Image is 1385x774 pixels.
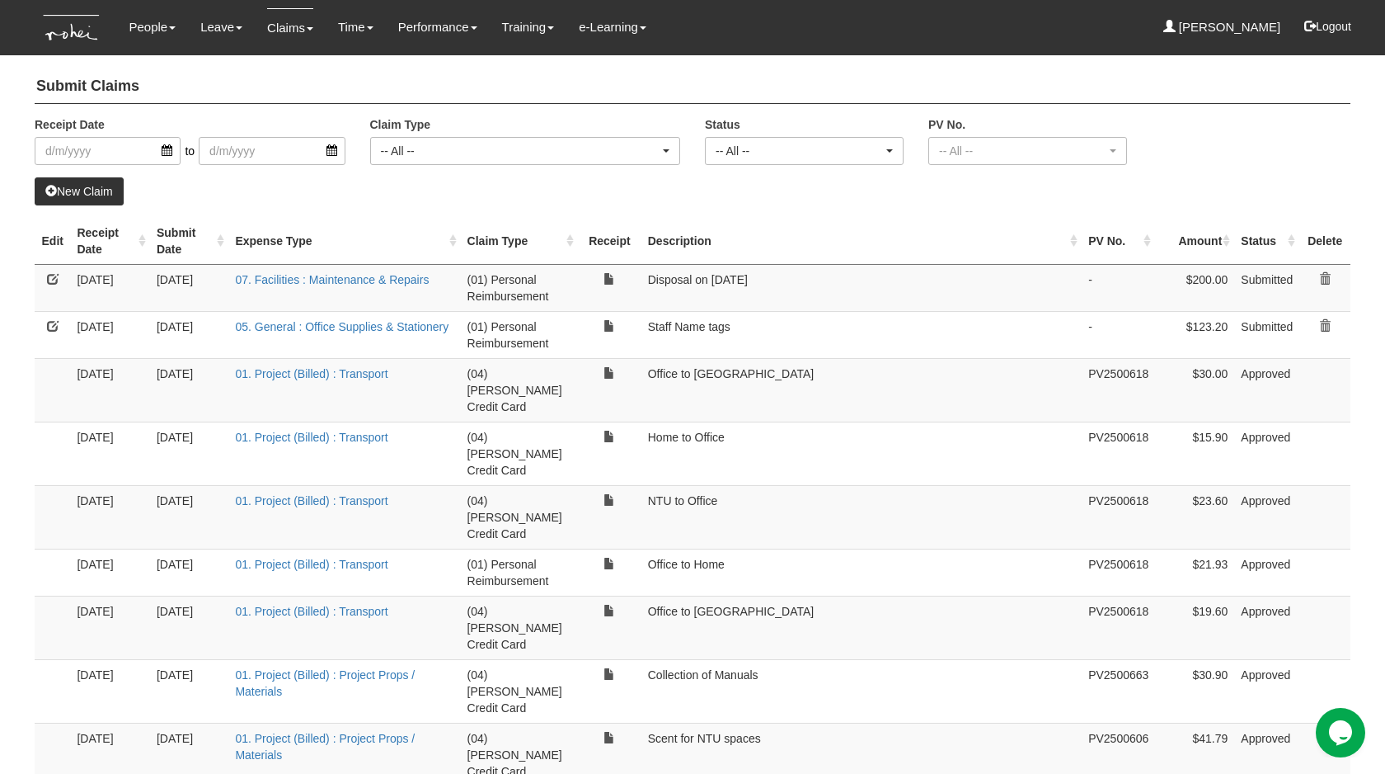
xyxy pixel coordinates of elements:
[181,137,199,165] span: to
[129,8,176,46] a: People
[35,116,105,133] label: Receipt Date
[150,485,228,549] td: [DATE]
[461,218,579,265] th: Claim Type : activate to sort column ascending
[150,659,228,723] td: [DATE]
[461,358,579,422] td: (04) [PERSON_NAME] Credit Card
[1155,218,1234,265] th: Amount : activate to sort column ascending
[150,549,228,596] td: [DATE]
[150,422,228,485] td: [DATE]
[641,485,1082,549] td: NTU to Office
[641,311,1082,358] td: Staff Name tags
[1155,549,1234,596] td: $21.93
[228,218,460,265] th: Expense Type : activate to sort column ascending
[235,320,448,333] a: 05. General : Office Supplies & Stationery
[641,659,1082,723] td: Collection of Manuals
[1155,596,1234,659] td: $19.60
[705,116,740,133] label: Status
[716,143,883,159] div: -- All --
[641,358,1082,422] td: Office to [GEOGRAPHIC_DATA]
[1082,596,1155,659] td: PV2500618
[150,311,228,358] td: [DATE]
[928,116,965,133] label: PV No.
[1234,218,1299,265] th: Status : activate to sort column ascending
[641,218,1082,265] th: Description : activate to sort column ascending
[381,143,660,159] div: -- All --
[150,218,228,265] th: Submit Date : activate to sort column ascending
[1234,311,1299,358] td: Submitted
[370,116,431,133] label: Claim Type
[235,668,415,698] a: 01. Project (Billed) : Project Props / Materials
[928,137,1127,165] button: -- All --
[35,137,181,165] input: d/m/yyyy
[70,422,149,485] td: [DATE]
[398,8,477,46] a: Performance
[461,422,579,485] td: (04) [PERSON_NAME] Credit Card
[1082,485,1155,549] td: PV2500618
[461,485,579,549] td: (04) [PERSON_NAME] Credit Card
[502,8,555,46] a: Training
[579,8,646,46] a: e-Learning
[1234,358,1299,422] td: Approved
[939,143,1106,159] div: -- All --
[1234,485,1299,549] td: Approved
[1234,659,1299,723] td: Approved
[35,70,1350,104] h4: Submit Claims
[35,218,70,265] th: Edit
[1234,422,1299,485] td: Approved
[1155,264,1234,311] td: $200.00
[461,659,579,723] td: (04) [PERSON_NAME] Credit Card
[1299,218,1350,265] th: Delete
[235,558,387,571] a: 01. Project (Billed) : Transport
[461,311,579,358] td: (01) Personal Reimbursement
[200,8,242,46] a: Leave
[35,177,124,205] a: New Claim
[1234,264,1299,311] td: Submitted
[641,596,1082,659] td: Office to [GEOGRAPHIC_DATA]
[235,732,415,762] a: 01. Project (Billed) : Project Props / Materials
[1082,311,1155,358] td: -
[150,596,228,659] td: [DATE]
[578,218,641,265] th: Receipt
[235,431,387,444] a: 01. Project (Billed) : Transport
[1155,485,1234,549] td: $23.60
[235,605,387,618] a: 01. Project (Billed) : Transport
[235,367,387,380] a: 01. Project (Billed) : Transport
[461,264,579,311] td: (01) Personal Reimbursement
[1234,549,1299,596] td: Approved
[70,264,149,311] td: [DATE]
[70,311,149,358] td: [DATE]
[1082,659,1155,723] td: PV2500663
[1082,218,1155,265] th: PV No. : activate to sort column ascending
[70,358,149,422] td: [DATE]
[461,549,579,596] td: (01) Personal Reimbursement
[235,494,387,507] a: 01. Project (Billed) : Transport
[150,358,228,422] td: [DATE]
[338,8,373,46] a: Time
[1155,311,1234,358] td: $123.20
[370,137,681,165] button: -- All --
[1155,659,1234,723] td: $30.90
[1163,8,1281,46] a: [PERSON_NAME]
[641,422,1082,485] td: Home to Office
[461,596,579,659] td: (04) [PERSON_NAME] Credit Card
[1082,264,1155,311] td: -
[641,264,1082,311] td: Disposal on [DATE]
[1234,596,1299,659] td: Approved
[150,264,228,311] td: [DATE]
[70,218,149,265] th: Receipt Date : activate to sort column ascending
[1082,549,1155,596] td: PV2500618
[235,273,429,286] a: 07. Facilities : Maintenance & Repairs
[1082,358,1155,422] td: PV2500618
[1293,7,1363,46] button: Logout
[267,8,313,47] a: Claims
[1082,422,1155,485] td: PV2500618
[70,485,149,549] td: [DATE]
[641,549,1082,596] td: Office to Home
[705,137,904,165] button: -- All --
[1155,358,1234,422] td: $30.00
[70,596,149,659] td: [DATE]
[70,659,149,723] td: [DATE]
[199,137,345,165] input: d/m/yyyy
[70,549,149,596] td: [DATE]
[1316,708,1369,757] iframe: chat widget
